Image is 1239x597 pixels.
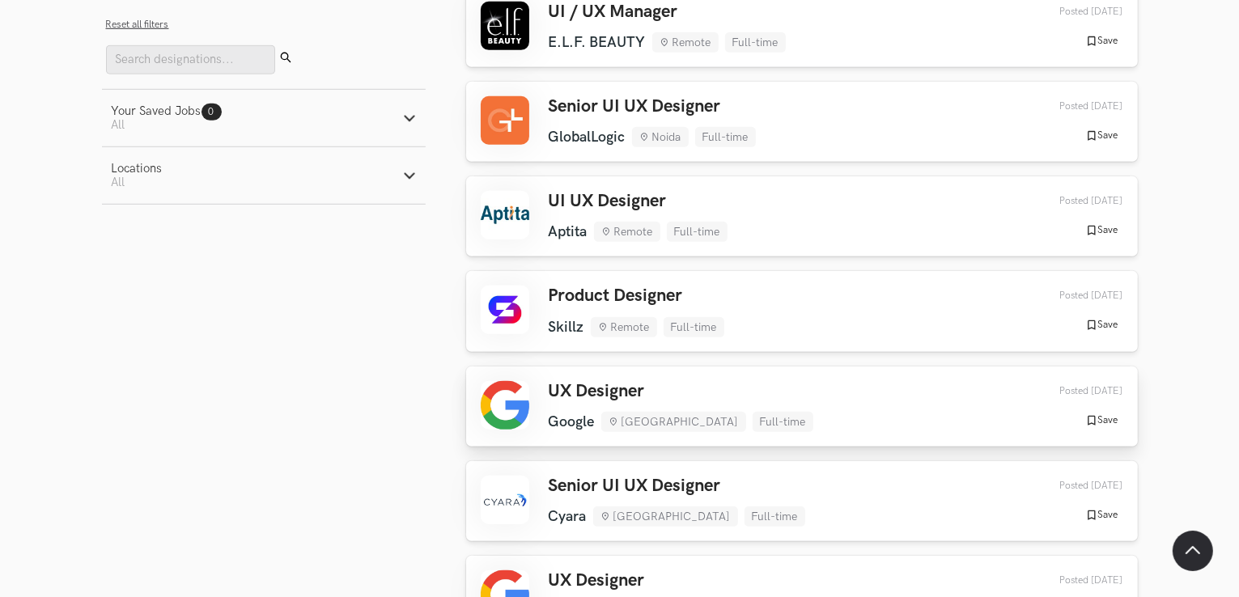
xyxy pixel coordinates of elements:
[549,2,786,23] h3: UI / UX Manager
[1022,290,1123,302] div: 18th Sep
[652,32,719,53] li: Remote
[632,127,689,147] li: Noida
[549,570,813,591] h3: UX Designer
[112,162,163,176] div: Locations
[549,34,646,51] li: E.L.F. BEAUTY
[1080,223,1123,238] button: Save
[1022,100,1123,112] div: 21st Sep
[466,176,1138,256] a: UI UX Designer Aptita Remote Full-time Posted [DATE] Save
[664,317,724,337] li: Full-time
[1022,385,1123,397] div: 13th Sep
[1080,34,1123,49] button: Save
[591,317,657,337] li: Remote
[106,19,169,31] button: Reset all filters
[466,271,1138,351] a: Product Designer Skillz Remote Full-time Posted [DATE] Save
[102,90,426,146] button: Your Saved Jobs0 All
[549,129,626,146] li: GlobalLogic
[725,32,786,53] li: Full-time
[1080,508,1123,523] button: Save
[549,319,584,336] li: Skillz
[1022,195,1123,207] div: 20th Sep
[549,381,813,402] h3: UX Designer
[549,476,805,497] h3: Senior UI UX Designer
[1022,574,1123,586] div: 09th Sep
[753,412,813,432] li: Full-time
[1080,129,1123,143] button: Save
[549,286,724,307] h3: Product Designer
[549,96,756,117] h3: Senior UI UX Designer
[1022,480,1123,492] div: 12th Sep
[667,222,728,242] li: Full-time
[1080,413,1123,428] button: Save
[1080,318,1123,332] button: Save
[466,366,1138,447] a: UX Designer Google [GEOGRAPHIC_DATA] Full-time Posted [DATE] Save
[1022,6,1123,18] div: 21st Sep
[745,506,805,527] li: Full-time
[593,506,738,527] li: [GEOGRAPHIC_DATA]
[112,118,125,132] span: All
[601,412,746,432] li: [GEOGRAPHIC_DATA]
[594,222,660,242] li: Remote
[209,106,214,118] span: 0
[549,413,595,430] li: Google
[549,508,587,525] li: Cyara
[466,461,1138,541] a: Senior UI UX Designer Cyara [GEOGRAPHIC_DATA] Full-time Posted [DATE] Save
[695,127,756,147] li: Full-time
[466,82,1138,162] a: Senior UI UX Designer GlobalLogic Noida Full-time Posted [DATE] Save
[549,223,588,240] li: Aptita
[102,147,426,204] button: LocationsAll
[549,191,728,212] h3: UI UX Designer
[112,176,125,189] span: All
[112,104,222,118] div: Your Saved Jobs
[106,45,275,74] input: Search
